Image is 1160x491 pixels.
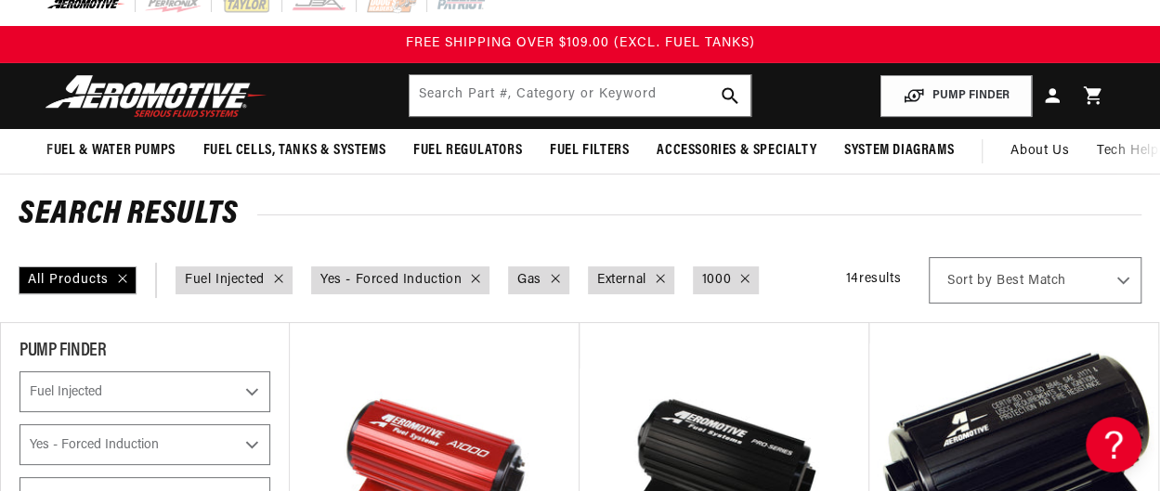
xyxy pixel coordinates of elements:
[399,129,536,173] summary: Fuel Regulators
[33,129,189,173] summary: Fuel & Water Pumps
[657,141,816,161] span: Accessories & Specialty
[710,75,750,116] button: search button
[19,266,137,294] div: All Products
[880,75,1032,117] button: PUMP FINDER
[20,342,107,360] span: PUMP FINDER
[846,272,901,286] span: 14 results
[702,270,731,291] a: 1000
[410,75,751,116] input: Search by Part Number, Category or Keyword
[203,141,385,161] span: Fuel Cells, Tanks & Systems
[46,141,176,161] span: Fuel & Water Pumps
[320,270,462,291] a: Yes - Forced Induction
[19,200,1141,230] h2: Search Results
[517,270,541,291] a: Gas
[40,74,272,118] img: Aeromotive
[844,141,954,161] span: System Diagrams
[20,371,270,412] select: CARB or EFI
[1010,144,1069,158] span: About Us
[185,270,265,291] a: Fuel Injected
[413,141,522,161] span: Fuel Regulators
[189,129,399,173] summary: Fuel Cells, Tanks & Systems
[830,129,968,173] summary: System Diagrams
[406,36,755,50] span: FREE SHIPPING OVER $109.00 (EXCL. FUEL TANKS)
[20,424,270,465] select: Power Adder
[929,257,1141,304] select: Sort by
[1097,141,1158,162] span: Tech Help
[947,272,992,291] span: Sort by
[643,129,830,173] summary: Accessories & Specialty
[536,129,643,173] summary: Fuel Filters
[597,270,646,291] a: External
[997,129,1083,174] a: About Us
[550,141,629,161] span: Fuel Filters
